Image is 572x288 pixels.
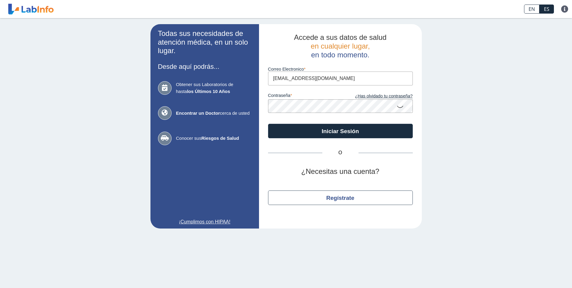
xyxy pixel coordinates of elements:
span: en cualquier lugar, [311,42,370,50]
h2: ¿Necesitas una cuenta? [268,167,413,176]
span: en todo momento. [311,51,369,59]
button: Iniciar Sesión [268,124,413,138]
a: ¡Cumplimos con HIPAA! [158,218,251,226]
span: Obtener sus Laboratorios de hasta [176,81,251,95]
b: Riesgos de Salud [201,136,239,141]
a: ¿Has olvidado tu contraseña? [340,93,413,100]
label: contraseña [268,93,340,100]
span: O [322,149,359,156]
a: EN [524,5,539,14]
b: los Últimos 10 Años [187,89,230,94]
span: cerca de usted [176,110,251,117]
h3: Desde aquí podrás... [158,63,251,70]
b: Encontrar un Doctor [176,110,220,116]
span: Conocer sus [176,135,251,142]
h2: Todas sus necesidades de atención médica, en un solo lugar. [158,29,251,55]
span: Accede a sus datos de salud [294,33,387,41]
button: Regístrate [268,190,413,205]
a: ES [539,5,554,14]
label: Correo Electronico [268,67,413,72]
